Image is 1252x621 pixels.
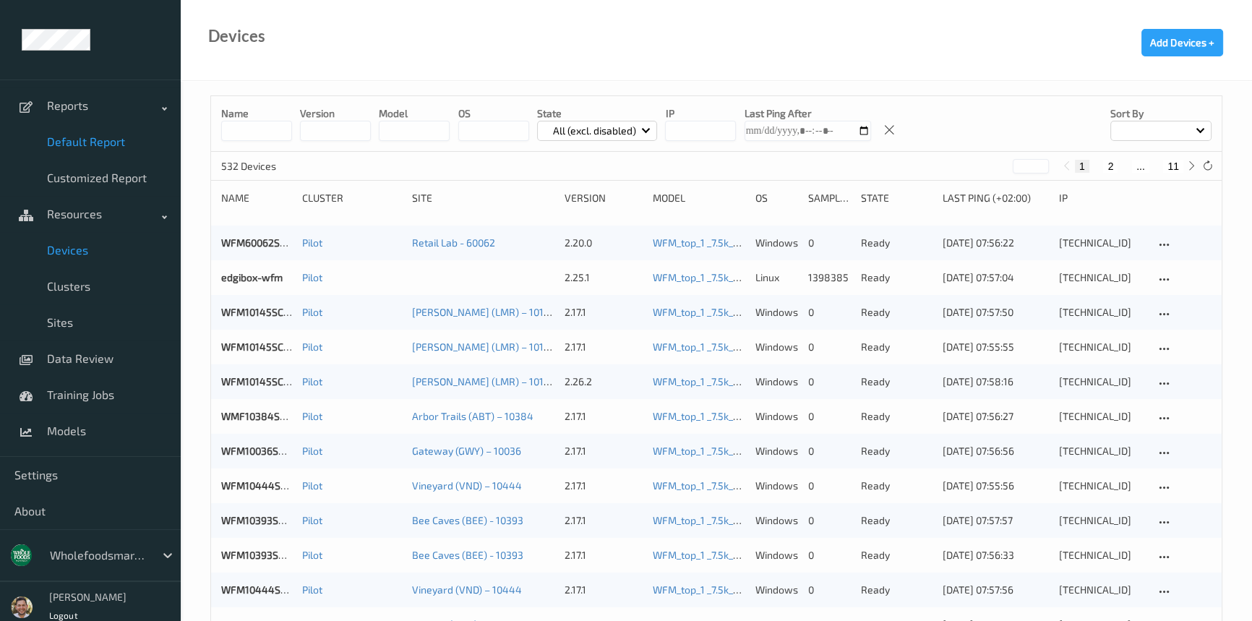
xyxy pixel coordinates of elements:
a: Pilot [302,445,322,457]
div: [DATE] 07:55:55 [943,340,1050,354]
a: WFM_top_1 _7.5k_Training [DATE] up-to-date [DATE] 11:12 [DATE] 11:12 Auto Save [653,445,1017,457]
div: [TECHNICAL_ID] [1059,583,1144,597]
p: windows [755,513,798,528]
div: Devices [208,29,265,43]
div: [TECHNICAL_ID] [1059,548,1144,562]
div: [TECHNICAL_ID] [1059,236,1144,250]
a: WFM10145SCL056 [221,341,306,353]
a: WFM10036SCL034 [221,445,307,457]
a: Pilot [302,583,322,596]
div: 0 [808,513,851,528]
p: linux [755,270,798,285]
p: ready [861,513,932,528]
div: [TECHNICAL_ID] [1059,340,1144,354]
a: edgibox-wfm [221,271,283,283]
div: 0 [808,340,851,354]
a: Bee Caves (BEE) - 10393 [412,514,523,526]
button: 11 [1163,160,1183,173]
a: WFM10444SCL035 [221,479,309,492]
div: [DATE] 07:56:33 [943,548,1050,562]
div: 2.17.1 [565,583,643,597]
div: 0 [808,479,851,493]
a: WFM10145SCL048 [221,375,307,387]
a: Pilot [302,341,322,353]
a: WFM_top_1 _7.5k_Training [DATE] up-to-date [DATE] 11:12 [DATE] 11:12 Auto Save [653,306,1017,318]
div: [DATE] 07:56:27 [943,409,1050,424]
a: WFM_top_1 _7.5k_Training [DATE] up-to-date [DATE] 11:12 [DATE] 11:12 Auto Save [653,271,1017,283]
div: 0 [808,236,851,250]
p: windows [755,479,798,493]
div: 2.17.1 [565,513,643,528]
p: Sort by [1110,106,1212,121]
a: WFM_top_1 _7.5k_Training [DATE] up-to-date [DATE] 11:12 [DATE] 11:12 Auto Save [653,236,1017,249]
div: [DATE] 07:57:50 [943,305,1050,320]
div: [TECHNICAL_ID] [1059,479,1144,493]
a: Pilot [302,271,322,283]
div: 0 [808,548,851,562]
a: WFM10393SCL015 [221,549,305,561]
a: Retail Lab - 60062 [412,236,495,249]
div: 0 [808,374,851,389]
a: WFM_top_1 _7.5k_Training [DATE] up-to-date [DATE] 11:12 [DATE] 11:12 Auto Save [653,479,1017,492]
a: WFM10444SCL032 [221,583,309,596]
div: State [861,191,932,205]
a: WMF10384SCL050 [221,410,308,422]
p: 532 Devices [221,159,330,174]
p: Last Ping After [745,106,871,121]
p: ready [861,409,932,424]
p: ready [861,444,932,458]
div: ip [1059,191,1144,205]
div: [TECHNICAL_ID] [1059,305,1144,320]
div: 2.20.0 [565,236,643,250]
a: WFM_top_1 _7.5k_Training [DATE] up-to-date [DATE] 11:12 [DATE] 11:12 Auto Save [653,375,1017,387]
p: windows [755,444,798,458]
a: WFM10145SCL057 [221,306,305,318]
div: 2.17.1 [565,305,643,320]
div: version [565,191,643,205]
div: Model [653,191,745,205]
p: ready [861,548,932,562]
a: Arbor Trails (ABT) – 10384 [412,410,533,422]
div: 2.17.1 [565,548,643,562]
div: [DATE] 07:56:56 [943,444,1050,458]
div: [DATE] 07:55:56 [943,479,1050,493]
a: Pilot [302,236,322,249]
p: Name [221,106,292,121]
p: OS [458,106,529,121]
p: ready [861,270,932,285]
p: model [379,106,450,121]
div: [DATE] 07:57:04 [943,270,1050,285]
div: 2.17.1 [565,409,643,424]
a: Pilot [302,410,322,422]
div: 2.26.2 [565,374,643,389]
button: 2 [1103,160,1118,173]
a: Vineyard (VND) – 10444 [412,583,522,596]
div: 2.25.1 [565,270,643,285]
p: IP [665,106,736,121]
a: WFM60062SCL200 [221,236,308,249]
a: Pilot [302,375,322,387]
div: 2.17.1 [565,444,643,458]
a: Pilot [302,549,322,561]
div: 0 [808,409,851,424]
div: Cluster [302,191,402,205]
p: ready [861,583,932,597]
div: [TECHNICAL_ID] [1059,513,1144,528]
div: [TECHNICAL_ID] [1059,374,1144,389]
a: WFM_top_1 _7.5k_Training [DATE] up-to-date [DATE] 11:12 [DATE] 11:12 Auto Save [653,583,1017,596]
div: [TECHNICAL_ID] [1059,444,1144,458]
a: Pilot [302,514,322,526]
p: ready [861,479,932,493]
div: 0 [808,305,851,320]
p: ready [861,374,932,389]
p: windows [755,409,798,424]
a: WFM_top_1 _7.5k_Training [DATE] up-to-date [DATE] 11:12 [DATE] 11:12 Auto Save [653,341,1017,353]
p: windows [755,548,798,562]
div: [TECHNICAL_ID] [1059,270,1144,285]
p: ready [861,305,932,320]
div: [DATE] 07:57:56 [943,583,1050,597]
p: State [537,106,658,121]
div: 0 [808,444,851,458]
div: Name [221,191,292,205]
div: 2.17.1 [565,340,643,354]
